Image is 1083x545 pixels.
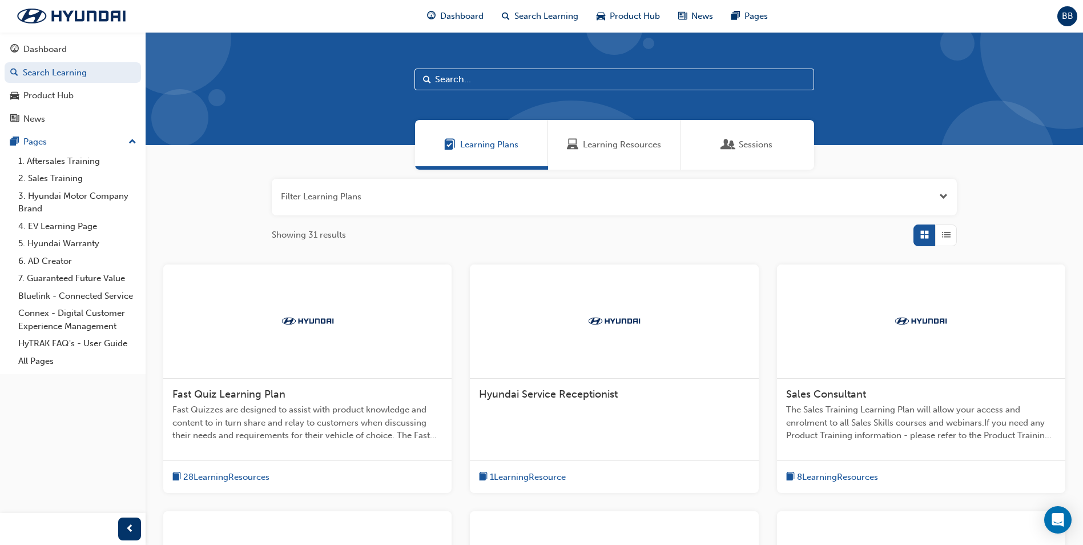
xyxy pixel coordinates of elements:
[731,9,740,23] span: pages-icon
[6,4,137,28] img: Trak
[14,187,141,218] a: 3. Hyundai Motor Company Brand
[172,470,181,484] span: book-icon
[583,315,646,327] img: Trak
[5,85,141,106] a: Product Hub
[514,10,578,23] span: Search Learning
[678,9,687,23] span: news-icon
[744,10,768,23] span: Pages
[669,5,722,28] a: news-iconNews
[502,9,510,23] span: search-icon
[493,5,587,28] a: search-iconSearch Learning
[1057,6,1077,26] button: BB
[723,138,734,151] span: Sessions
[939,190,948,203] button: Open the filter
[14,218,141,235] a: 4. EV Learning Page
[722,5,777,28] a: pages-iconPages
[276,315,339,327] img: Trak
[470,265,758,494] a: TrakHyundai Service Receptionistbook-icon1LearningResource
[920,229,929,242] span: Grid
[440,10,484,23] span: Dashboard
[14,153,141,170] a: 1. Aftersales Training
[272,229,346,242] span: Showing 31 results
[587,5,669,28] a: car-iconProduct Hub
[172,403,442,442] span: Fast Quizzes are designed to assist with product knowledge and content to in turn share and relay...
[460,138,518,151] span: Learning Plans
[5,39,141,60] a: Dashboard
[5,131,141,153] button: Pages
[10,114,19,125] span: news-icon
[418,5,493,28] a: guage-iconDashboard
[23,43,67,56] div: Dashboard
[10,91,19,101] span: car-icon
[172,388,285,400] span: Fast Quiz Learning Plan
[786,470,795,484] span: book-icon
[444,138,456,151] span: Learning Plans
[14,270,141,287] a: 7. Guaranteed Future Value
[172,470,269,484] button: book-icon28LearningResources
[23,135,47,149] div: Pages
[183,471,269,484] span: 28 Learning Resources
[889,315,952,327] img: Trak
[583,138,661,151] span: Learning Resources
[691,10,713,23] span: News
[479,470,488,484] span: book-icon
[548,120,681,170] a: Learning ResourcesLearning Resources
[423,73,431,86] span: Search
[14,170,141,187] a: 2. Sales Training
[14,253,141,270] a: 6. AD Creator
[5,37,141,131] button: DashboardSearch LearningProduct HubNews
[23,89,74,102] div: Product Hub
[14,352,141,370] a: All Pages
[414,69,814,90] input: Search...
[14,287,141,305] a: Bluelink - Connected Service
[479,388,618,400] span: Hyundai Service Receptionist
[942,229,951,242] span: List
[479,470,566,484] button: book-icon1LearningResource
[1044,506,1072,534] div: Open Intercom Messenger
[786,388,866,400] span: Sales Consultant
[23,113,45,126] div: News
[786,470,878,484] button: book-icon8LearningResources
[5,109,141,130] a: News
[10,45,19,55] span: guage-icon
[163,265,452,494] a: TrakFast Quiz Learning PlanFast Quizzes are designed to assist with product knowledge and content...
[797,471,878,484] span: 8 Learning Resources
[427,9,436,23] span: guage-icon
[14,335,141,352] a: HyTRAK FAQ's - User Guide
[14,304,141,335] a: Connex - Digital Customer Experience Management
[10,68,18,78] span: search-icon
[126,522,134,536] span: prev-icon
[490,471,566,484] span: 1 Learning Resource
[610,10,660,23] span: Product Hub
[597,9,605,23] span: car-icon
[5,62,141,83] a: Search Learning
[14,235,141,253] a: 5. Hyundai Warranty
[777,265,1065,494] a: TrakSales ConsultantThe Sales Training Learning Plan will allow your access and enrolment to all ...
[786,403,1056,442] span: The Sales Training Learning Plan will allow your access and enrolment to all Sales Skills courses...
[739,138,772,151] span: Sessions
[10,137,19,147] span: pages-icon
[128,135,136,150] span: up-icon
[681,120,814,170] a: SessionsSessions
[1062,10,1073,23] span: BB
[567,138,578,151] span: Learning Resources
[415,120,548,170] a: Learning PlansLearning Plans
